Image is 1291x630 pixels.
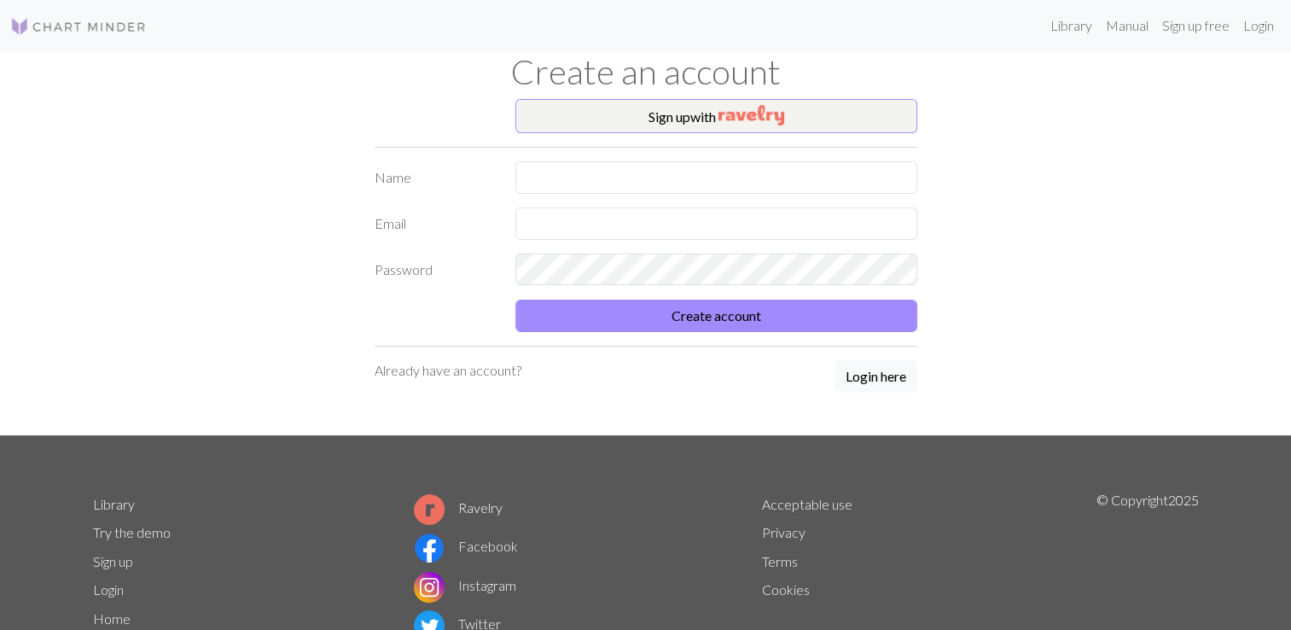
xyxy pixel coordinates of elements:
[762,581,810,598] a: Cookies
[1044,9,1099,43] a: Library
[1099,9,1155,43] a: Manual
[364,207,505,240] label: Email
[762,524,805,540] a: Privacy
[93,496,135,512] a: Library
[834,360,917,394] a: Login here
[762,496,852,512] a: Acceptable use
[718,105,784,125] img: Ravelry
[93,581,124,598] a: Login
[414,577,516,593] a: Instagram
[414,533,445,563] img: Facebook logo
[1155,9,1236,43] a: Sign up free
[93,524,171,540] a: Try the demo
[364,254,505,286] label: Password
[10,16,147,37] img: Logo
[375,360,521,381] p: Already have an account?
[83,51,1209,92] h1: Create an account
[93,553,133,569] a: Sign up
[414,538,518,554] a: Facebook
[515,300,917,332] button: Create account
[364,161,505,194] label: Name
[834,360,917,393] button: Login here
[414,494,445,525] img: Ravelry logo
[414,572,445,603] img: Instagram logo
[515,99,917,133] button: Sign upwith
[414,499,503,516] a: Ravelry
[93,610,131,627] a: Home
[1236,9,1281,43] a: Login
[762,553,798,569] a: Terms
